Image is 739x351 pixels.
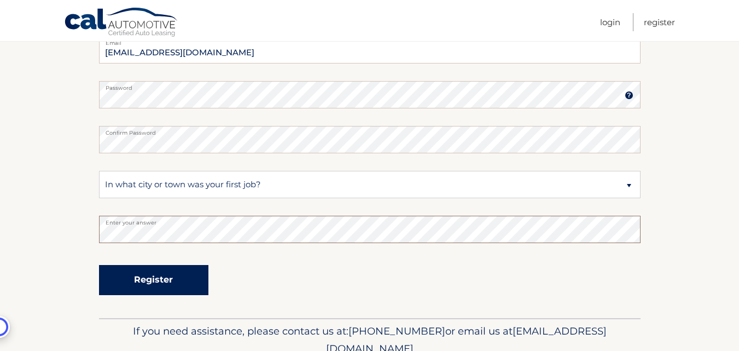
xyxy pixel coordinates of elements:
[99,36,641,64] input: Email
[99,216,641,225] label: Enter your answer
[644,13,675,31] a: Register
[99,265,208,295] button: Register
[99,126,641,135] label: Confirm Password
[600,13,620,31] a: Login
[625,91,633,100] img: tooltip.svg
[64,7,179,39] a: Cal Automotive
[348,325,445,337] span: [PHONE_NUMBER]
[99,81,641,90] label: Password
